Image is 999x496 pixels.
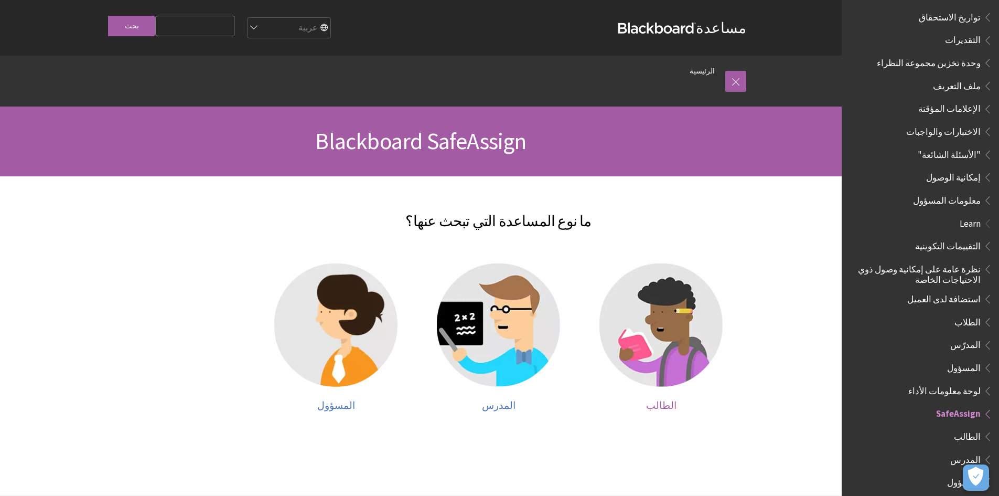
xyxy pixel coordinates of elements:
[950,336,981,351] span: المدرّس
[646,399,676,411] span: الطالب
[108,16,155,36] input: بحث
[963,465,989,491] button: فتح التفضيلات
[947,473,981,488] span: المسؤول
[854,260,981,285] span: نظرة عامة على إمكانية وصول ذوي الاحتياجات الخاصة
[690,65,715,78] a: الرئيسية
[174,197,824,232] h2: ما نوع المساعدة التي تبحث عنها؟
[919,8,981,23] span: تواريخ الاستحقاق
[599,263,723,387] img: مساعدة الطالب
[877,54,981,68] span: وحدة تخزين مجموعة النظراء
[906,123,981,137] span: الاختبارات والواجبات
[945,31,981,46] span: التقديرات
[913,192,981,206] span: معلومات المسؤول
[317,399,355,411] span: المسؤول
[315,126,526,155] span: Blackboard SafeAssign
[265,263,407,411] a: مساعدة المسؤول المسؤول
[954,428,981,442] span: الطالب
[590,263,732,411] a: مساعدة الطالب الطالب
[954,313,981,328] span: الطلاب
[274,263,398,387] img: مساعدة المسؤول
[908,382,981,396] span: لوحة معلومات الأداء
[618,18,746,37] a: مساعدةBlackboard
[618,23,696,34] strong: Blackboard
[936,405,981,419] span: SafeAssign
[950,451,981,465] span: المدرس
[947,359,981,373] span: المسؤول
[960,215,981,229] span: Learn
[848,405,993,492] nav: Book outline for Blackboard SafeAssign
[915,237,981,251] span: التقييمات التكوينية
[918,100,981,114] span: الإعلامات المؤقتة
[918,146,981,160] span: "الأسئلة الشائعة"
[428,263,570,411] a: مساعدة المدرس المدرس
[926,168,981,183] span: إمكانية الوصول
[482,399,515,411] span: المدرس
[246,18,330,39] select: Site Language Selector
[437,263,560,387] img: مساعدة المدرس
[848,215,993,400] nav: Book outline for Blackboard Learn Help
[933,77,981,91] span: ملف التعريف
[907,290,981,304] span: استضافة لدى العميل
